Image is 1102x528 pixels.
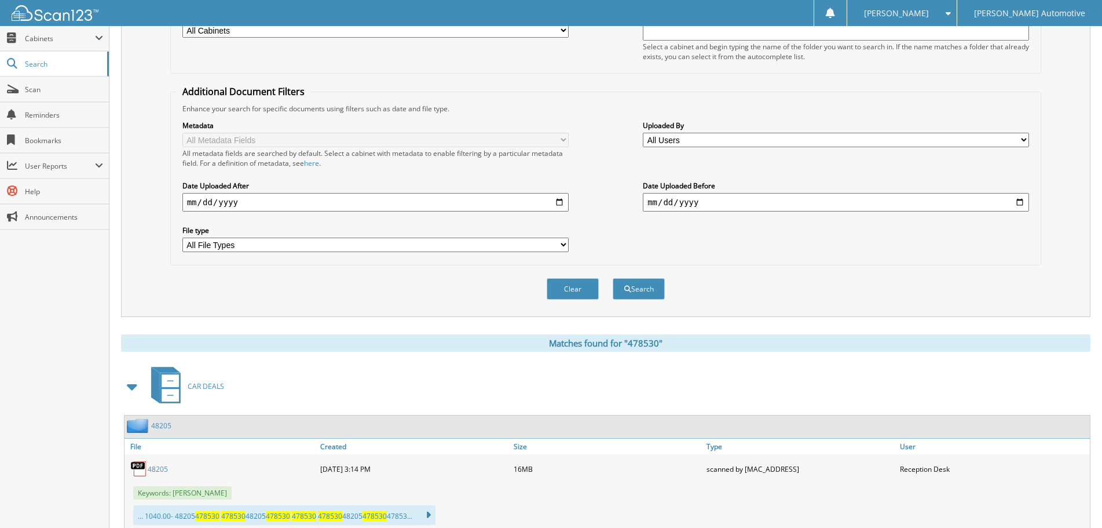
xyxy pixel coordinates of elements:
span: Reminders [25,110,103,120]
span: Keywords: [PERSON_NAME] [133,486,232,500]
label: Date Uploaded After [182,181,569,191]
img: PDF.png [130,460,148,478]
span: Help [25,187,103,196]
a: 48205 [151,421,171,431]
a: File [125,439,317,454]
span: 478530 [266,511,290,521]
label: File type [182,225,569,235]
div: scanned by [MAC_ADDRESS] [704,457,896,480]
a: Size [511,439,704,454]
div: Matches found for "478530" [121,334,1090,352]
a: here [304,158,319,168]
div: Reception Desk [897,457,1090,480]
span: [PERSON_NAME] [864,10,929,17]
a: CAR DEALS [144,363,224,409]
span: Scan [25,85,103,94]
span: Announcements [25,212,103,222]
label: Date Uploaded Before [643,181,1029,191]
img: scan123-logo-white.svg [12,5,98,21]
legend: Additional Document Filters [177,85,310,98]
a: Created [317,439,510,454]
div: [DATE] 3:14 PM [317,457,510,480]
iframe: Chat Widget [1044,472,1102,528]
input: end [643,193,1029,212]
span: CAR DEALS [188,381,224,391]
div: ... 1040.00- 48205 48205 48205 47853... [133,505,435,525]
div: 16MB [511,457,704,480]
span: 478530 [363,511,387,521]
label: Metadata [182,121,569,130]
a: 48205 [148,464,168,474]
span: 478530 [292,511,316,521]
span: [PERSON_NAME] Automotive [974,10,1085,17]
a: Type [704,439,896,454]
div: Enhance your search for specific documents using filters such as date and file type. [177,104,1035,114]
span: User Reports [25,161,95,171]
span: 478530 [318,511,342,521]
label: Uploaded By [643,121,1029,130]
span: 478530 [221,511,246,521]
span: 478530 [195,511,219,521]
span: Bookmarks [25,136,103,145]
span: Search [25,59,101,69]
button: Search [613,278,665,300]
div: Select a cabinet and begin typing the name of the folder you want to search in. If the name match... [643,42,1029,61]
input: start [182,193,569,212]
span: Cabinets [25,34,95,43]
div: All metadata fields are searched by default. Select a cabinet with metadata to enable filtering b... [182,148,569,168]
img: folder2.png [127,418,151,433]
button: Clear [547,278,599,300]
a: User [897,439,1090,454]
